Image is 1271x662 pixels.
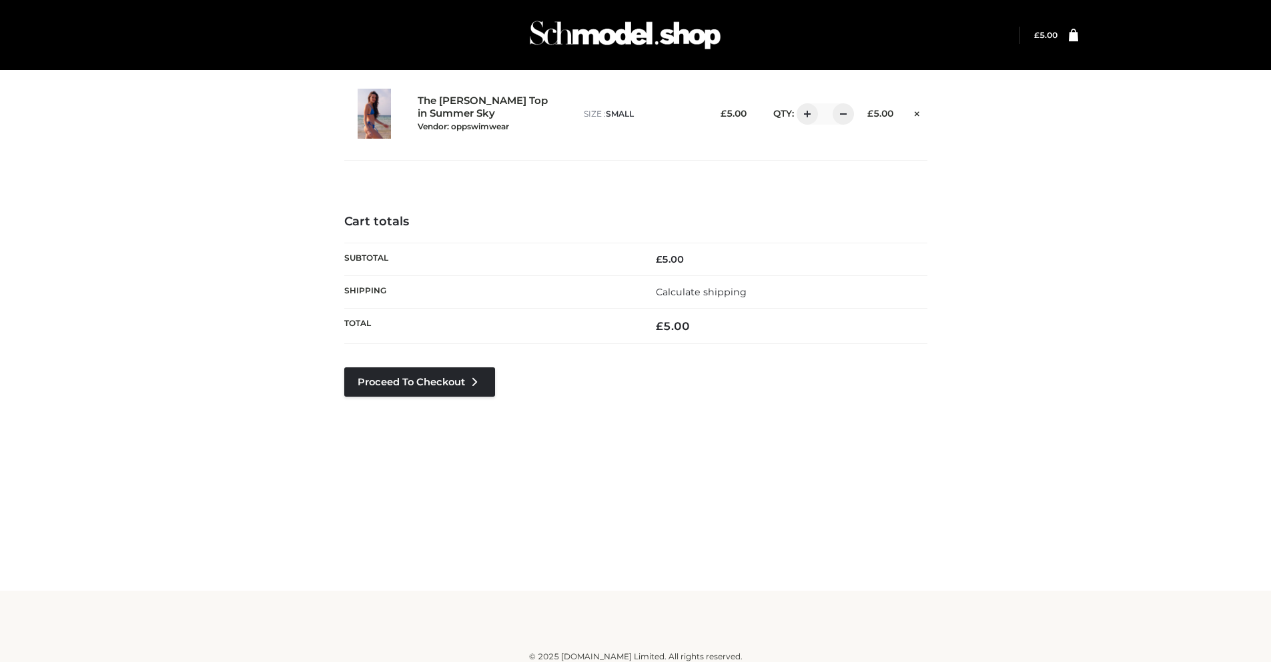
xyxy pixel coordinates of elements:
[344,367,495,397] a: Proceed to Checkout
[867,108,873,119] span: £
[760,103,845,125] div: QTY:
[867,108,893,119] bdi: 5.00
[656,319,690,333] bdi: 5.00
[418,121,509,131] small: Vendor: oppswimwear
[721,108,747,119] bdi: 5.00
[656,253,684,265] bdi: 5.00
[344,309,636,344] th: Total
[344,215,927,229] h4: Cart totals
[1034,30,1057,40] a: £5.00
[584,108,698,120] p: size :
[656,319,663,333] span: £
[721,108,727,119] span: £
[1034,30,1039,40] span: £
[606,109,634,119] span: SMALL
[907,103,927,121] a: Remove this item
[656,253,662,265] span: £
[344,275,636,308] th: Shipping
[525,9,725,61] img: Schmodel Admin 964
[1034,30,1057,40] bdi: 5.00
[656,286,747,298] a: Calculate shipping
[344,243,636,275] th: Subtotal
[418,95,555,132] a: The [PERSON_NAME] Top in Summer SkyVendor: oppswimwear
